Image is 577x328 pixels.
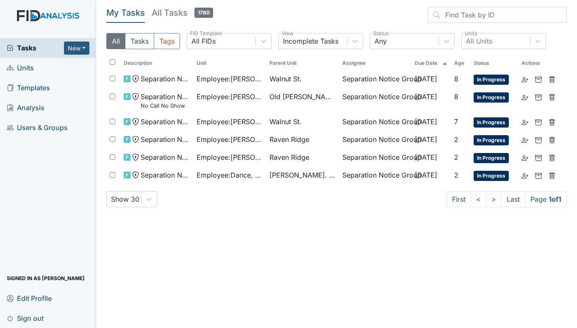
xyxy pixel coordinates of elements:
span: In Progress [474,92,509,103]
input: Toggle All Rows Selected [110,59,115,65]
td: Separation Notice Group [339,149,412,167]
div: All Units [466,36,492,46]
span: Employee : [PERSON_NAME] [197,152,263,162]
input: Find Task by ID [428,7,567,23]
span: Raven Ridge [269,134,309,145]
span: Employee : [PERSON_NAME] [197,134,263,145]
span: Edit Profile [7,292,52,305]
div: Type filter [106,33,180,49]
span: 7 [454,117,458,126]
a: Delete [549,134,555,145]
a: Archive [535,134,542,145]
a: < [471,191,486,207]
span: Separation Notice [141,134,190,145]
a: Delete [549,152,555,162]
span: 2 [454,135,458,144]
span: [DATE] [415,153,437,161]
a: Tasks [7,43,64,53]
a: Archive [535,92,542,102]
span: Separation Notice [141,152,190,162]
div: All FIDs [191,36,216,46]
span: In Progress [474,171,509,181]
th: Toggle SortBy [266,56,339,70]
button: Tasks [125,33,154,49]
th: Toggle SortBy [470,56,518,70]
button: Tags [154,33,180,49]
span: [DATE] [415,171,437,179]
h5: My Tasks [106,7,145,19]
span: In Progress [474,117,509,128]
a: Delete [549,170,555,180]
nav: task-pagination [447,191,567,207]
span: Analysis [7,101,44,114]
span: Employee : [PERSON_NAME] [197,92,263,102]
span: 1780 [194,8,213,18]
div: Show 30 [111,194,139,204]
strong: 1 of 1 [549,195,561,203]
th: Toggle SortBy [193,56,266,70]
span: Users & Groups [7,121,68,134]
span: In Progress [474,153,509,163]
a: Archive [535,152,542,162]
a: Last [501,191,525,207]
span: Raven Ridge [269,152,309,162]
div: Any [374,36,387,46]
span: In Progress [474,75,509,85]
a: Archive [535,74,542,84]
span: Employee : [PERSON_NAME] [197,74,263,84]
th: Actions [518,56,560,70]
span: Employee : Dance, Kammidy [197,170,263,180]
span: [DATE] [415,117,437,126]
a: Archive [535,117,542,127]
span: 2 [454,153,458,161]
a: Archive [535,170,542,180]
small: No Call No Show [141,102,190,110]
a: > [486,191,502,207]
a: Delete [549,92,555,102]
a: Delete [549,74,555,84]
td: Separation Notice Group [339,167,412,184]
button: New [64,42,89,55]
span: Walnut St. [269,74,302,84]
span: Employee : [PERSON_NAME][GEOGRAPHIC_DATA] [197,117,263,127]
span: Page [525,191,567,207]
span: [DATE] [415,92,437,101]
td: Separation Notice Group [339,131,412,149]
span: Sign out [7,311,44,325]
span: Walnut St. [269,117,302,127]
span: Old [PERSON_NAME]. [269,92,336,102]
a: Delete [549,117,555,127]
span: In Progress [474,135,509,145]
span: [PERSON_NAME]. [GEOGRAPHIC_DATA] [269,170,336,180]
div: Incomplete Tasks [283,36,338,46]
th: Toggle SortBy [120,56,193,70]
span: Units [7,61,34,75]
span: 8 [454,75,458,83]
td: Separation Notice Group [339,70,412,88]
span: [DATE] [415,75,437,83]
th: Toggle SortBy [411,56,451,70]
th: Assignee [339,56,412,70]
a: First [447,191,471,207]
span: 8 [454,92,458,101]
span: Separation Notice No Call No Show [141,92,190,110]
span: Separation Notice [141,117,190,127]
span: 2 [454,171,458,179]
span: Templates [7,81,50,95]
th: Toggle SortBy [451,56,470,70]
span: Separation Notice [141,170,190,180]
span: [DATE] [415,135,437,144]
span: Signed in as [PERSON_NAME] [7,272,85,285]
span: Separation Notice [141,74,190,84]
td: Separation Notice Group [339,88,412,113]
td: Separation Notice Group [339,113,412,131]
button: All [106,33,125,49]
h5: All Tasks [152,7,213,19]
